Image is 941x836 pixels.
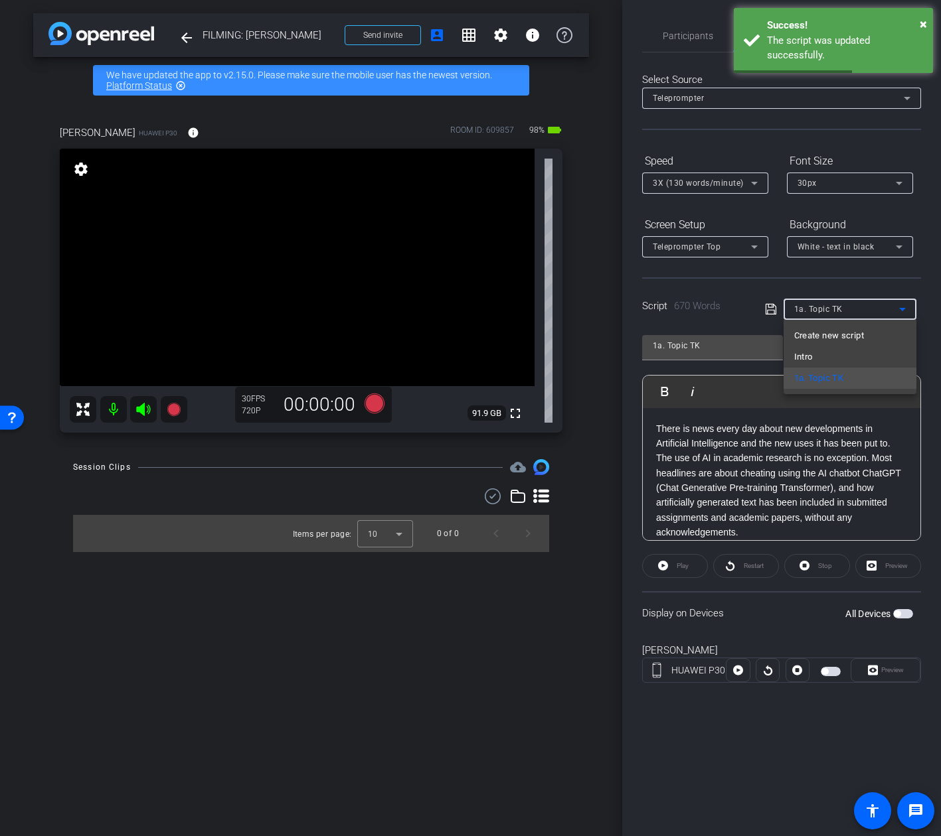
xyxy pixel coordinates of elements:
[794,370,844,386] span: 1a. Topic TK
[920,14,927,34] button: Close
[767,18,923,33] div: Success!
[767,33,923,63] div: The script was updated successfully.
[794,328,864,344] span: Create new script
[794,349,813,365] span: Intro
[920,16,927,32] span: ×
